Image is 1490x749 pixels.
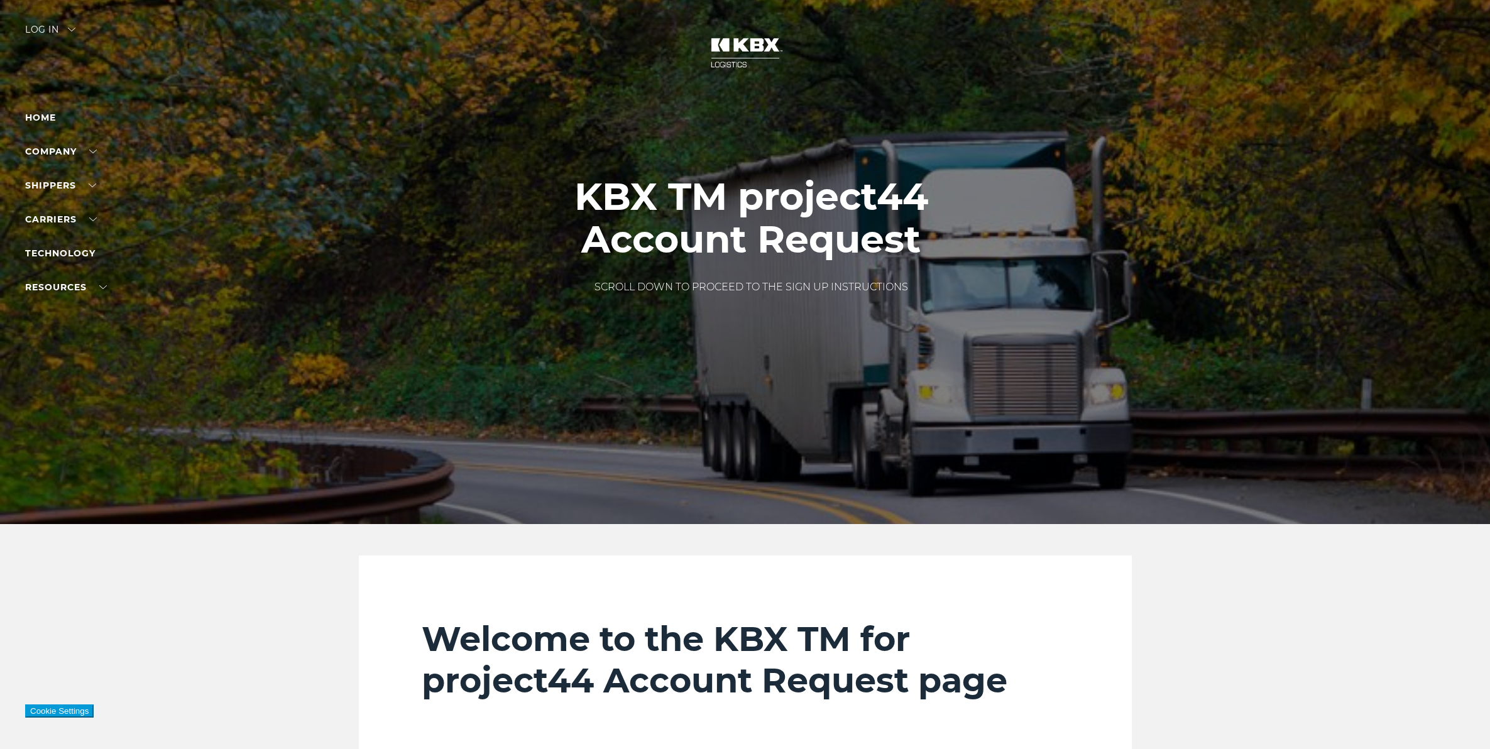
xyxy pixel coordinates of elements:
[574,175,928,261] h1: KBX TM project44 Account Request
[574,280,928,295] p: SCROLL DOWN TO PROCEED TO THE SIGN UP INSTRUCTIONS
[68,28,75,31] img: arrow
[25,180,96,191] a: SHIPPERS
[25,112,56,123] a: Home
[698,25,792,80] img: kbx logo
[25,282,107,293] a: RESOURCES
[25,25,75,43] div: Log in
[422,618,1069,701] h2: Welcome to the KBX TM for project44 Account Request page
[25,248,96,259] a: Technology
[25,146,97,157] a: Company
[25,214,97,225] a: Carriers
[25,704,94,718] button: Cookie Settings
